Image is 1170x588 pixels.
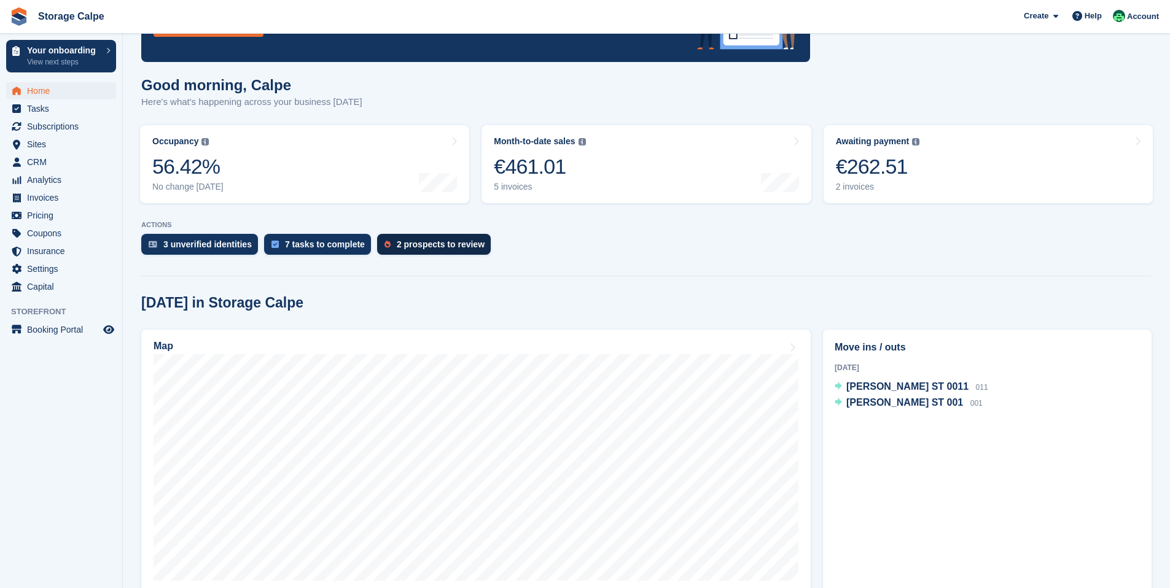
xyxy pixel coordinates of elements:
a: [PERSON_NAME] ST 001 001 [835,395,983,411]
a: menu [6,242,116,260]
span: Help [1085,10,1102,22]
span: Booking Portal [27,321,101,338]
a: menu [6,153,116,171]
div: 5 invoices [494,182,585,192]
h2: Move ins / outs [835,340,1140,355]
img: icon-info-grey-7440780725fd019a000dd9b08b2336e03edf1995a4989e88bcd33f0948082b44.svg [912,138,919,145]
a: 3 unverified identities [141,234,264,261]
a: Preview store [101,322,116,337]
p: Here's what's happening across your business [DATE] [141,95,362,109]
img: verify_identity-adf6edd0f0f0b5bbfe63781bf79b02c33cf7c696d77639b501bdc392416b5a36.svg [149,241,157,248]
span: Capital [27,278,101,295]
img: stora-icon-8386f47178a22dfd0bd8f6a31ec36ba5ce8667c1dd55bd0f319d3a0aa187defe.svg [10,7,28,26]
a: menu [6,189,116,206]
div: 7 tasks to complete [285,239,365,249]
a: 7 tasks to complete [264,234,377,261]
a: menu [6,100,116,117]
a: Occupancy 56.42% No change [DATE] [140,125,469,203]
a: Month-to-date sales €461.01 5 invoices [482,125,811,203]
span: Tasks [27,100,101,117]
div: 2 prospects to review [397,239,485,249]
span: Settings [27,260,101,277]
span: Invoices [27,189,101,206]
span: [PERSON_NAME] ST 0011 [846,381,969,392]
a: menu [6,260,116,277]
div: 56.42% [152,154,224,179]
a: Your onboarding View next steps [6,40,116,72]
img: prospect-51fa495bee0391a8d652442698ab0144808aea92771e9ea1ae160a38d050c398.svg [384,241,391,248]
span: Create [1024,10,1048,22]
a: menu [6,321,116,338]
span: CRM [27,153,101,171]
h2: Map [154,341,173,352]
span: Analytics [27,171,101,188]
a: [PERSON_NAME] ST 0011 011 [835,379,988,395]
h1: Good morning, Calpe [141,77,362,93]
a: menu [6,225,116,242]
span: Account [1127,10,1159,23]
div: Awaiting payment [836,136,910,147]
span: Home [27,82,101,99]
img: Calpe Storage [1113,10,1125,22]
a: menu [6,82,116,99]
div: 2 invoices [836,182,920,192]
div: Month-to-date sales [494,136,575,147]
div: No change [DATE] [152,182,224,192]
img: icon-info-grey-7440780725fd019a000dd9b08b2336e03edf1995a4989e88bcd33f0948082b44.svg [579,138,586,145]
a: menu [6,118,116,135]
img: icon-info-grey-7440780725fd019a000dd9b08b2336e03edf1995a4989e88bcd33f0948082b44.svg [201,138,209,145]
div: Occupancy [152,136,198,147]
a: menu [6,136,116,153]
span: Insurance [27,242,101,260]
p: View next steps [27,56,100,68]
a: menu [6,207,116,224]
a: Storage Calpe [33,6,109,26]
span: Sites [27,136,101,153]
a: Awaiting payment €262.51 2 invoices [824,125,1153,203]
div: €262.51 [836,154,920,179]
a: menu [6,171,116,188]
span: 001 [970,399,983,408]
span: Coupons [27,225,101,242]
span: Storefront [11,306,122,318]
span: [PERSON_NAME] ST 001 [846,397,963,408]
div: €461.01 [494,154,585,179]
span: Subscriptions [27,118,101,135]
span: 011 [976,383,988,392]
p: Your onboarding [27,46,100,55]
a: 2 prospects to review [377,234,497,261]
div: [DATE] [835,362,1140,373]
h2: [DATE] in Storage Calpe [141,295,303,311]
img: task-75834270c22a3079a89374b754ae025e5fb1db73e45f91037f5363f120a921f8.svg [271,241,279,248]
a: menu [6,278,116,295]
div: 3 unverified identities [163,239,252,249]
span: Pricing [27,207,101,224]
p: ACTIONS [141,221,1152,229]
